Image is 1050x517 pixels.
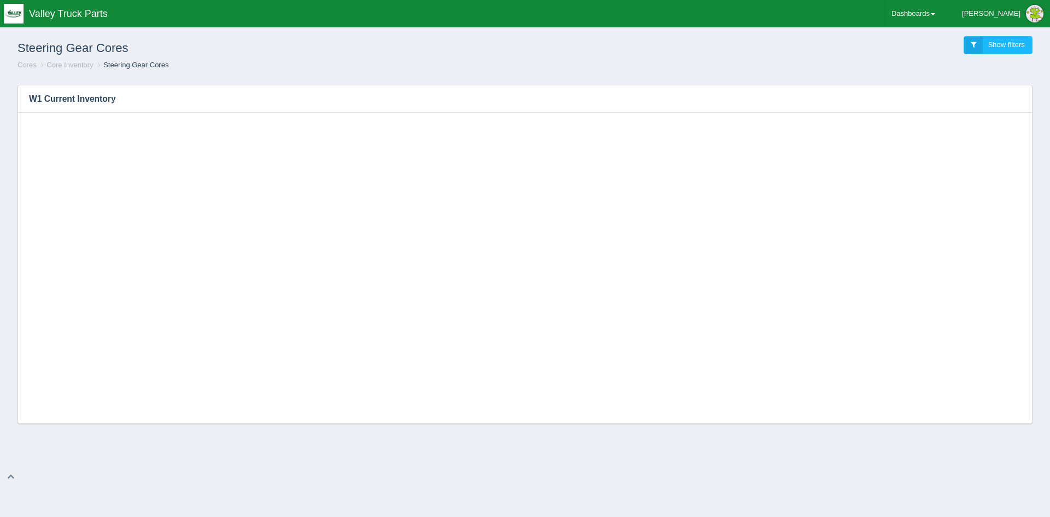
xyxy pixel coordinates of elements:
a: Core Inventory [46,61,93,69]
a: Show filters [964,36,1032,54]
a: Cores [17,61,37,69]
li: Steering Gear Cores [95,60,168,71]
span: Valley Truck Parts [29,8,108,19]
h1: Steering Gear Cores [17,36,525,60]
div: [PERSON_NAME] [962,3,1020,25]
img: q1blfpkbivjhsugxdrfq.png [4,4,24,24]
span: Show filters [988,40,1025,49]
h3: W1 Current Inventory [18,85,1016,113]
img: Profile Picture [1026,5,1043,22]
